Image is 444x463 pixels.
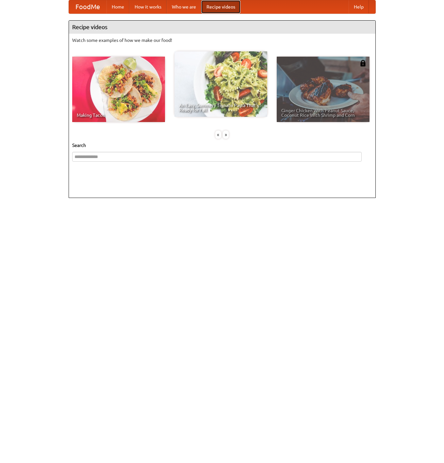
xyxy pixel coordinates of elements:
span: An Easy, Summery Tomato Pasta That's Ready for Fall [179,103,263,112]
a: Making Tacos [72,57,165,122]
div: « [215,131,221,139]
a: Home [107,0,129,13]
h4: Recipe videos [69,21,375,34]
a: An Easy, Summery Tomato Pasta That's Ready for Fall [174,51,267,117]
p: Watch some examples of how we make our food! [72,37,372,44]
div: » [223,131,229,139]
a: Who we are [167,0,201,13]
img: 483408.png [360,60,366,66]
a: Recipe videos [201,0,240,13]
h5: Search [72,142,372,149]
span: Making Tacos [77,113,160,117]
a: FoodMe [69,0,107,13]
a: Help [349,0,369,13]
a: How it works [129,0,167,13]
